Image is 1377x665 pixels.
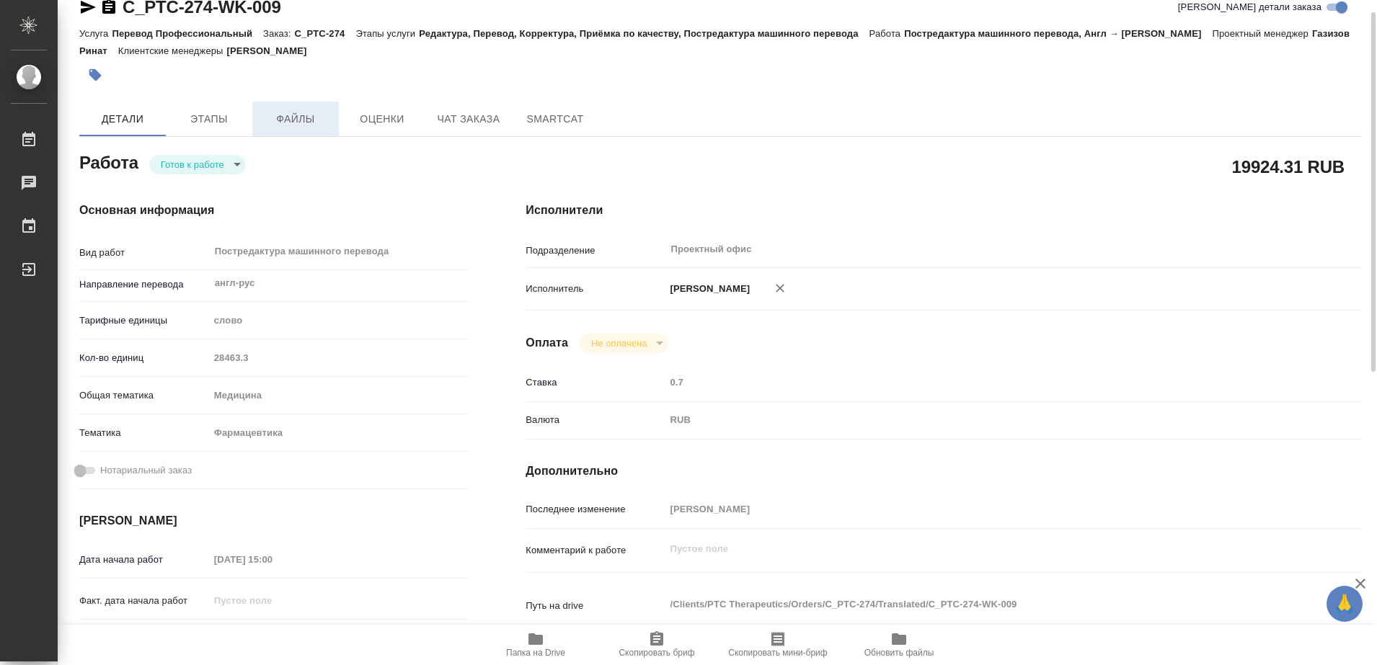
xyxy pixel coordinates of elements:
[904,28,1212,39] p: Постредактура машинного перевода, Англ → [PERSON_NAME]
[295,28,356,39] p: C_PTC-274
[79,313,209,328] p: Тарифные единицы
[79,246,209,260] p: Вид работ
[209,383,469,408] div: Медицина
[619,648,694,658] span: Скопировать бриф
[209,421,469,445] div: Фармацевтика
[1232,154,1345,179] h2: 19924.31 RUB
[1212,28,1311,39] p: Проектный менеджер
[587,337,651,349] button: Не оплачена
[112,28,263,39] p: Перевод Профессиональный
[526,334,568,352] h4: Оплата
[475,625,596,665] button: Папка на Drive
[434,110,503,128] span: Чат заказа
[526,502,665,517] p: Последнее изменение
[79,28,112,39] p: Услуга
[526,202,1361,219] h4: Исполнители
[174,110,244,128] span: Этапы
[79,202,468,219] h4: Основная информация
[526,244,665,258] p: Подразделение
[261,110,330,128] span: Файлы
[79,148,138,174] h2: Работа
[88,110,157,128] span: Детали
[156,159,229,171] button: Готов к работе
[355,28,419,39] p: Этапы услуги
[347,110,417,128] span: Оценки
[521,110,590,128] span: SmartCat
[209,347,469,368] input: Пустое поле
[263,28,294,39] p: Заказ:
[665,592,1291,617] textarea: /Clients/PTC Therapeutics/Orders/C_PTC-274/Translated/C_PTC-274-WK-009
[869,28,905,39] p: Работа
[118,45,227,56] p: Клиентские менеджеры
[596,625,717,665] button: Скопировать бриф
[1327,586,1363,622] button: 🙏
[1332,589,1357,619] span: 🙏
[717,625,838,665] button: Скопировать мини-бриф
[79,277,209,292] p: Направление перевода
[209,549,335,570] input: Пустое поле
[665,372,1291,393] input: Пустое поле
[79,594,209,608] p: Факт. дата начала работ
[838,625,960,665] button: Обновить файлы
[419,28,869,39] p: Редактура, Перевод, Корректура, Приёмка по качеству, Постредактура машинного перевода
[526,463,1361,480] h4: Дополнительно
[665,408,1291,432] div: RUB
[79,426,209,440] p: Тематика
[526,599,665,613] p: Путь на drive
[580,334,668,353] div: Готов к работе
[79,512,468,530] h4: [PERSON_NAME]
[209,308,469,333] div: слово
[79,351,209,365] p: Кол-во единиц
[149,155,246,174] div: Готов к работе
[665,499,1291,519] input: Пустое поле
[227,45,318,56] p: [PERSON_NAME]
[764,272,796,304] button: Удалить исполнителя
[526,543,665,558] p: Комментарий к работе
[665,282,750,296] p: [PERSON_NAME]
[864,648,934,658] span: Обновить файлы
[526,413,665,427] p: Валюта
[506,648,565,658] span: Папка на Drive
[209,590,335,611] input: Пустое поле
[79,388,209,403] p: Общая тематика
[100,463,192,478] span: Нотариальный заказ
[728,648,827,658] span: Скопировать мини-бриф
[526,282,665,296] p: Исполнитель
[526,375,665,390] p: Ставка
[79,553,209,567] p: Дата начала работ
[79,59,111,91] button: Добавить тэг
